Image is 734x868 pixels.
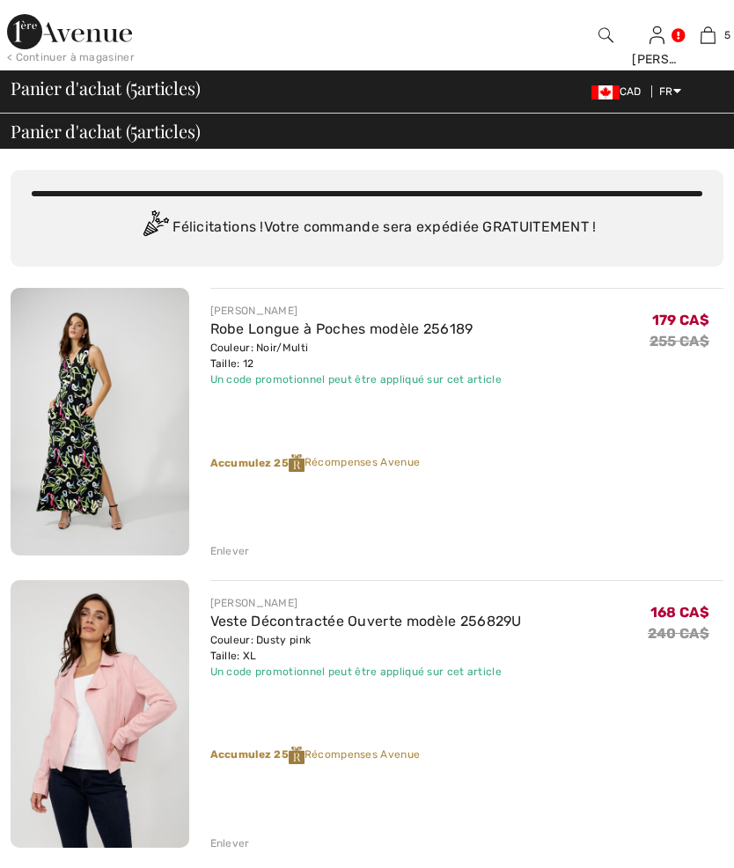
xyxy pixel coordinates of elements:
[11,79,200,97] span: Panier d'achat ( articles)
[684,25,733,46] a: 5
[650,25,664,46] img: Mes infos
[210,543,250,559] div: Enlever
[650,26,664,43] a: Se connecter
[210,747,724,764] div: Récompenses Avenue
[210,457,305,469] strong: Accumulez 25
[210,340,503,371] div: Couleur: Noir/Multi Taille: 12
[7,49,135,65] div: < Continuer à magasiner
[210,454,724,472] div: Récompenses Avenue
[724,27,730,43] span: 5
[650,598,709,621] span: 168 CA$
[130,118,137,141] span: 5
[591,85,649,98] span: CAD
[650,333,709,349] s: 255 CA$
[130,75,137,98] span: 5
[210,835,250,851] div: Enlever
[210,303,503,319] div: [PERSON_NAME]
[210,632,522,664] div: Couleur: Dusty pink Taille: XL
[11,122,200,140] span: Panier d'achat ( articles)
[701,25,716,46] img: Mon panier
[210,664,522,680] div: Un code promotionnel peut être appliqué sur cet article
[632,50,681,69] div: [PERSON_NAME]
[210,595,522,611] div: [PERSON_NAME]
[11,580,189,848] img: Veste Décontractée Ouverte modèle 256829U
[210,320,473,337] a: Robe Longue à Poches modèle 256189
[289,747,305,764] img: Reward-Logo.svg
[648,625,709,642] s: 240 CA$
[659,85,681,98] span: FR
[210,613,522,629] a: Veste Décontractée Ouverte modèle 256829U
[11,288,189,555] img: Robe Longue à Poches modèle 256189
[598,25,613,46] img: recherche
[591,85,620,99] img: Canadian Dollar
[137,210,172,246] img: Congratulation2.svg
[289,454,305,472] img: Reward-Logo.svg
[32,210,702,246] div: Félicitations ! Votre commande sera expédiée GRATUITEMENT !
[210,748,305,761] strong: Accumulez 25
[7,14,132,49] img: 1ère Avenue
[652,305,709,328] span: 179 CA$
[210,371,503,387] div: Un code promotionnel peut être appliqué sur cet article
